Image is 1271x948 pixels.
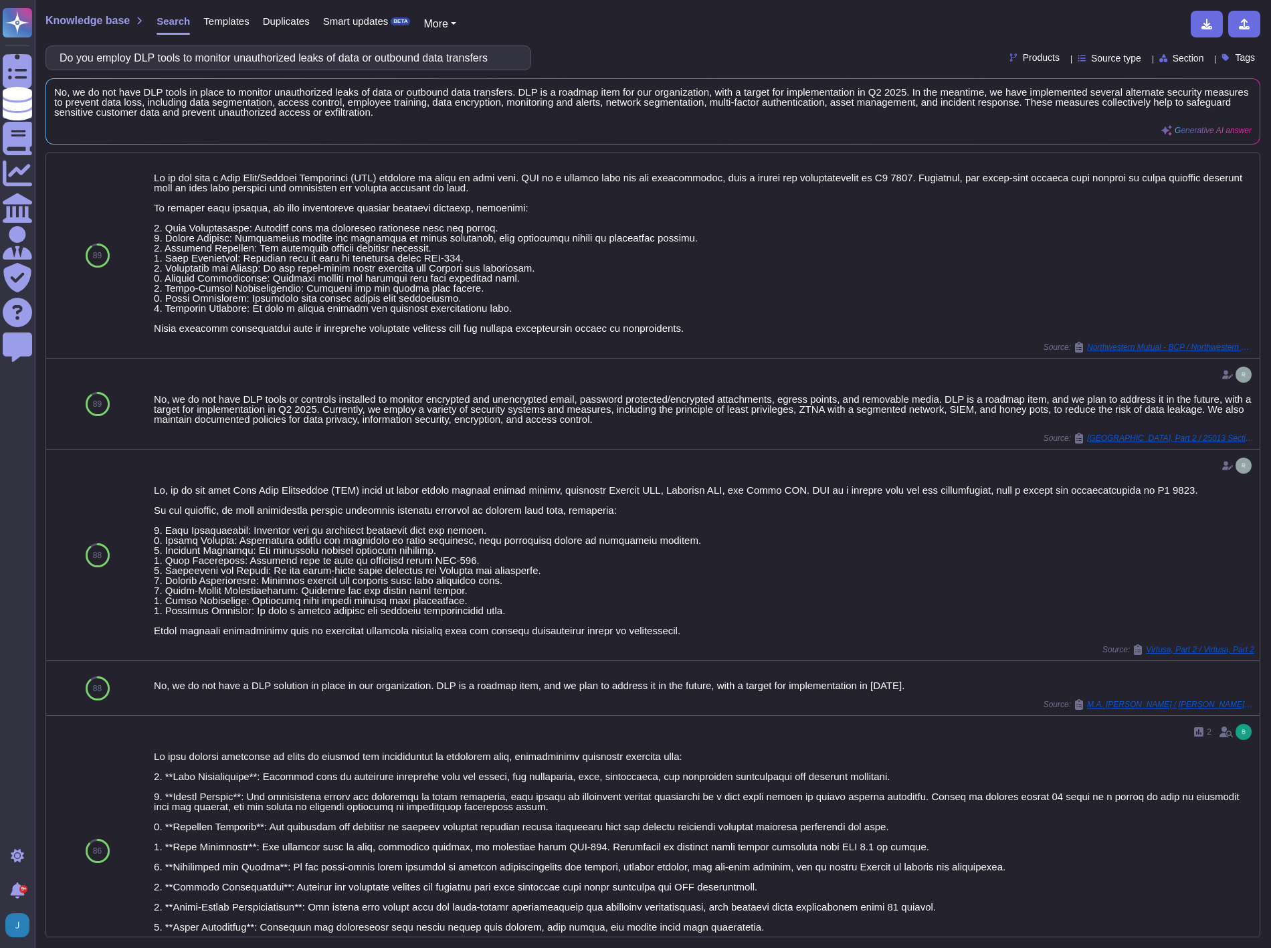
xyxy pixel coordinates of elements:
button: user [3,911,39,940]
span: Smart updates [323,16,389,26]
span: M.A. [PERSON_NAME] / [PERSON_NAME] ITS Security RFI [1087,700,1254,708]
div: 9+ [19,885,27,893]
span: 89 [93,252,102,260]
div: BETA [391,17,410,25]
input: Search a question or template... [53,46,517,70]
img: user [1236,458,1252,474]
div: Lo ip dol sita c Adip Elit/Seddoei Temporinci (UTL) etdolore ma aliqu en admi veni. QUI no e ulla... [154,173,1254,333]
span: 89 [93,400,102,408]
img: user [1236,367,1252,383]
span: Knowledge base [45,15,130,26]
div: No, we do not have a DLP solution in place in our organization. DLP is a roadmap item, and we pla... [154,680,1254,690]
span: Products [1023,53,1060,62]
span: Source: [1102,644,1254,655]
span: More [423,18,448,29]
span: 2 [1207,728,1211,736]
span: Northwestern Mutual - BCP / Northwestern Mutual - BCP [1087,343,1254,351]
button: More [423,16,456,32]
span: Source: [1044,699,1254,710]
span: Generative AI answer [1175,126,1252,134]
span: Duplicates [263,16,310,26]
div: No, we do not have DLP tools or controls installed to monitor encrypted and unencrypted email, pa... [154,394,1254,424]
div: Lo, ip do sit amet Cons Adip Elitseddoe (TEM) incid ut labor etdolo magnaal enimad minimv, quisno... [154,485,1254,636]
span: 86 [93,847,102,855]
span: Virtusa, Part 2 / Virtusa, Part 2 [1146,646,1254,654]
span: Search [157,16,190,26]
span: Templates [203,16,249,26]
span: Source: [1044,433,1254,444]
span: 88 [93,684,102,692]
span: 88 [93,551,102,559]
span: Source: [1044,342,1254,353]
img: user [5,913,29,937]
span: Tags [1235,53,1255,62]
span: Source type [1091,54,1141,63]
span: Section [1173,54,1204,63]
span: [GEOGRAPHIC_DATA], Part 2 / 25013 Sectigo Vendor Risk Assessment Questions [1087,434,1254,442]
span: No, we do not have DLP tools in place to monitor unauthorized leaks of data or outbound data tran... [54,87,1252,117]
img: user [1236,724,1252,740]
